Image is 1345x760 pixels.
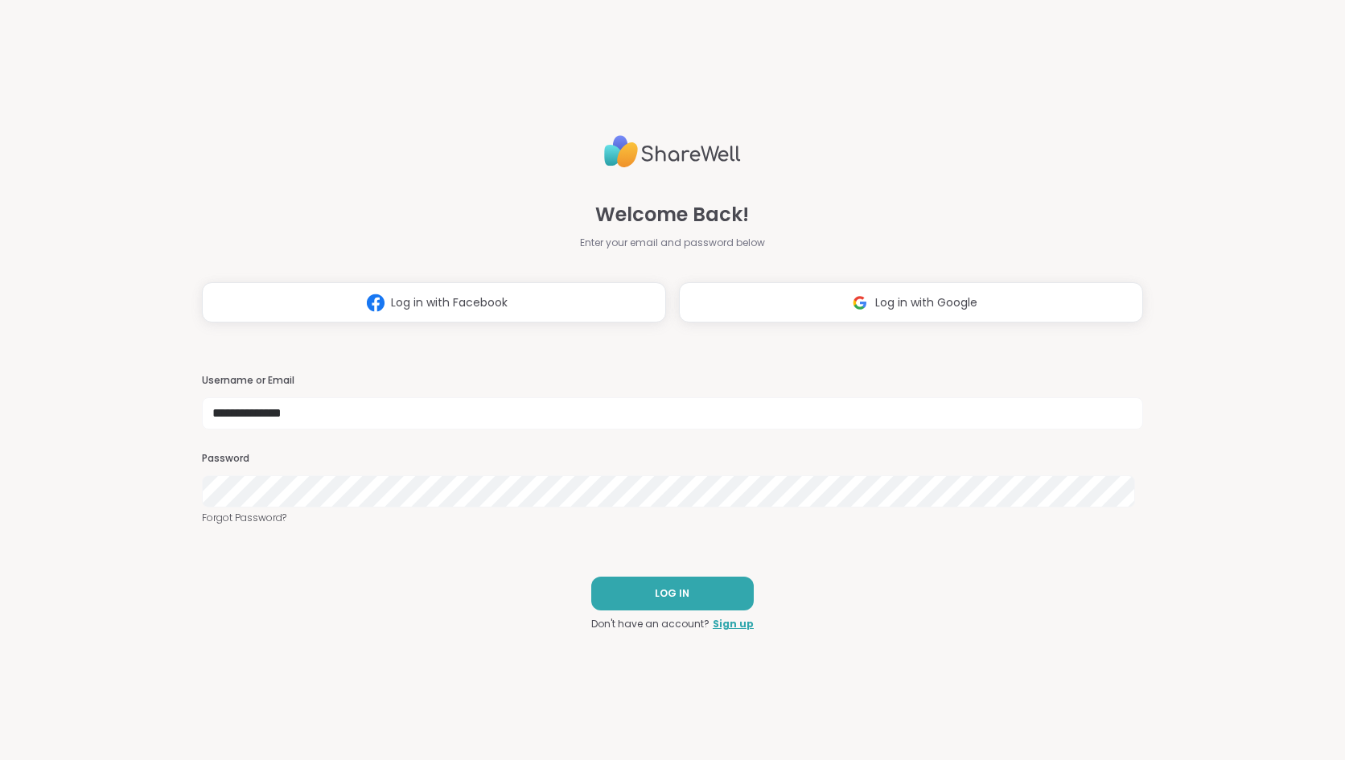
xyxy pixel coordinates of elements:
[360,288,391,318] img: ShareWell Logomark
[845,288,875,318] img: ShareWell Logomark
[679,282,1143,322] button: Log in with Google
[655,586,689,601] span: LOG IN
[604,129,741,175] img: ShareWell Logo
[591,577,754,610] button: LOG IN
[202,374,1143,388] h3: Username or Email
[591,617,710,631] span: Don't have an account?
[580,236,765,250] span: Enter your email and password below
[595,200,749,229] span: Welcome Back!
[875,294,977,311] span: Log in with Google
[202,511,1143,525] a: Forgot Password?
[713,617,754,631] a: Sign up
[202,282,666,322] button: Log in with Facebook
[202,452,1143,466] h3: Password
[391,294,508,311] span: Log in with Facebook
